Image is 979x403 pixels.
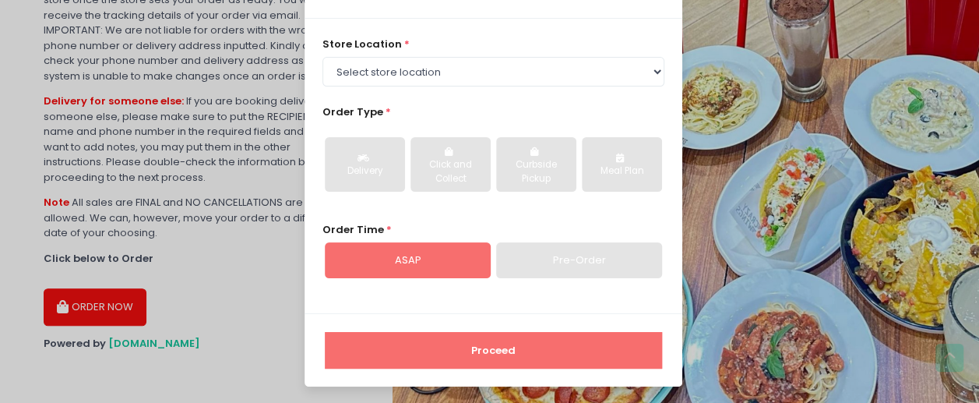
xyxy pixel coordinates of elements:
[421,158,480,186] div: Click and Collect
[336,164,394,179] div: Delivery
[410,137,491,192] button: Click and Collect
[496,137,576,192] button: Curbside Pickup
[322,37,402,51] span: store location
[325,332,662,369] button: Proceed
[325,137,405,192] button: Delivery
[593,164,651,179] div: Meal Plan
[582,137,662,192] button: Meal Plan
[322,222,384,237] span: Order Time
[507,158,565,186] div: Curbside Pickup
[322,104,383,119] span: Order Type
